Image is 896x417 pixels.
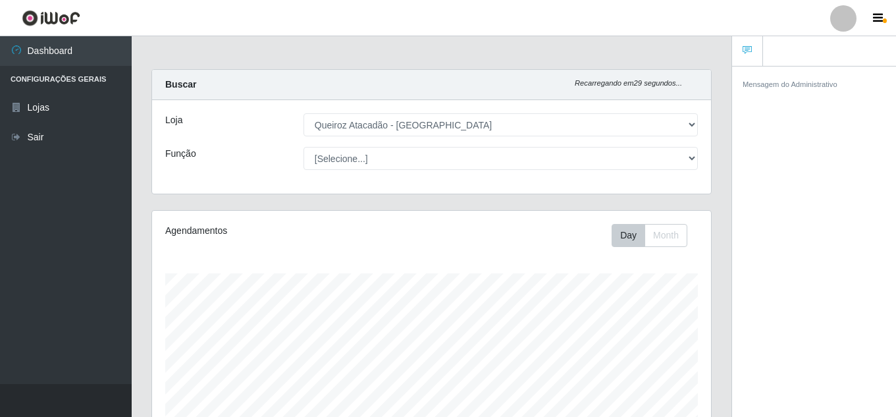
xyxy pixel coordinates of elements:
div: Agendamentos [165,224,376,238]
label: Loja [165,113,182,127]
label: Função [165,147,196,161]
div: Toolbar with button groups [612,224,698,247]
img: CoreUI Logo [22,10,80,26]
button: Day [612,224,645,247]
button: Month [645,224,687,247]
strong: Buscar [165,79,196,90]
div: First group [612,224,687,247]
i: Recarregando em 29 segundos... [575,79,682,87]
small: Mensagem do Administrativo [743,80,837,88]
